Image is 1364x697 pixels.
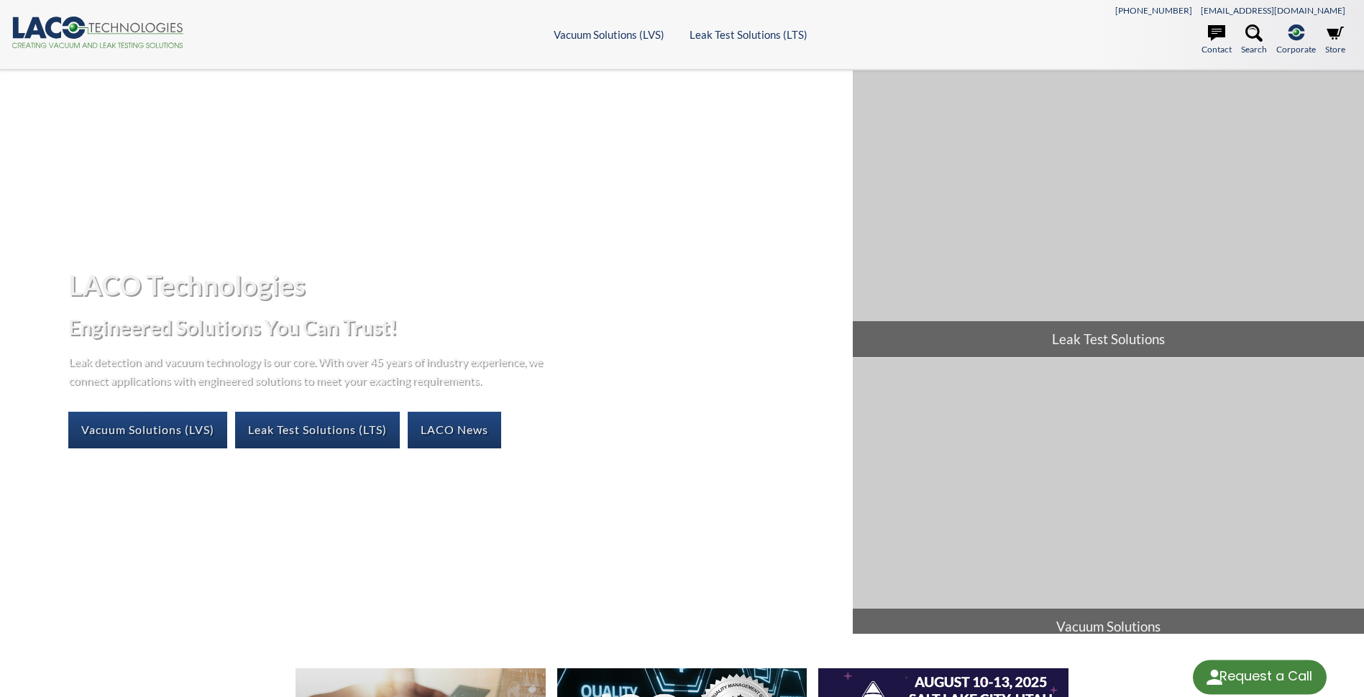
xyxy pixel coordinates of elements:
[1201,24,1232,56] a: Contact
[68,314,841,341] h2: Engineered Solutions You Can Trust!
[1201,5,1345,16] a: [EMAIL_ADDRESS][DOMAIN_NAME]
[408,412,501,448] a: LACO News
[853,70,1364,357] a: Leak Test Solutions
[1325,24,1345,56] a: Store
[853,321,1364,357] span: Leak Test Solutions
[1241,24,1267,56] a: Search
[1219,660,1312,693] div: Request a Call
[554,28,664,41] a: Vacuum Solutions (LVS)
[1193,660,1327,694] div: Request a Call
[1203,665,1226,688] img: round button
[853,609,1364,645] span: Vacuum Solutions
[68,267,841,303] h1: LACO Technologies
[853,358,1364,645] a: Vacuum Solutions
[1115,5,1192,16] a: [PHONE_NUMBER]
[690,28,807,41] a: Leak Test Solutions (LTS)
[68,412,227,448] a: Vacuum Solutions (LVS)
[235,412,400,448] a: Leak Test Solutions (LTS)
[68,352,550,389] p: Leak detection and vacuum technology is our core. With over 45 years of industry experience, we c...
[1276,42,1316,56] span: Corporate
